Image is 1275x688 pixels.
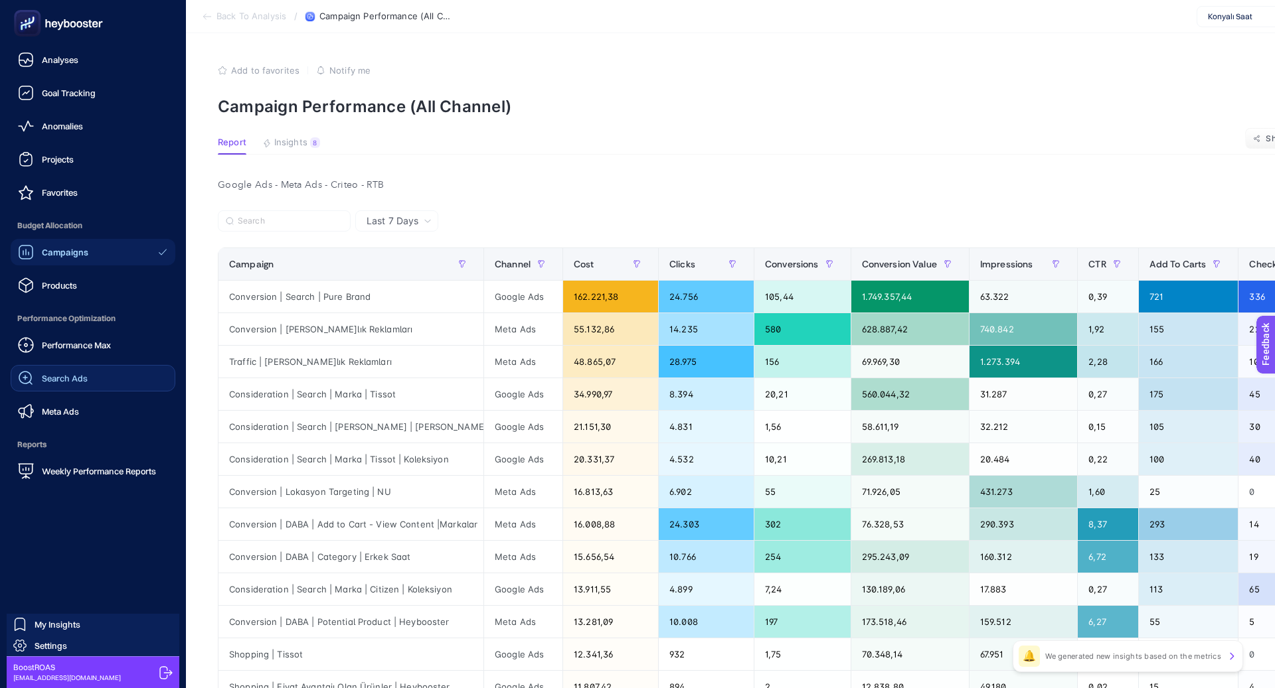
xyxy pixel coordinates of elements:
[42,154,74,165] span: Projects
[563,281,658,312] div: 162.221,38
[851,573,969,605] div: 130.189,06
[563,476,658,508] div: 16.813,63
[659,281,754,312] div: 24.756
[754,346,851,378] div: 156
[970,476,1077,508] div: 431.273
[659,606,754,638] div: 10.008
[329,65,371,76] span: Notify me
[574,259,594,269] span: Cost
[11,212,175,239] span: Budget Allocation
[659,638,754,670] div: 932
[1078,281,1138,312] div: 0,39
[42,121,83,131] span: Anomalies
[294,11,297,21] span: /
[659,346,754,378] div: 28.975
[11,398,175,425] a: Meta Ads
[42,340,111,350] span: Performance Max
[851,313,969,345] div: 628.887,42
[11,113,175,139] a: Anomalies
[484,378,562,410] div: Google Ads
[218,443,483,475] div: Consideration | Search | Marka | Tissot | Koleksiyon
[659,378,754,410] div: 8.394
[42,247,88,257] span: Campaigns
[1139,573,1238,605] div: 113
[851,281,969,312] div: 1.749.357,44
[970,281,1077,312] div: 63.322
[659,573,754,605] div: 4.899
[484,476,562,508] div: Meta Ads
[42,373,88,383] span: Search Ads
[563,346,658,378] div: 48.865,07
[229,259,274,269] span: Campaign
[238,216,343,226] input: Search
[35,619,80,630] span: My Insights
[1139,476,1238,508] div: 25
[42,280,77,291] span: Products
[659,443,754,475] div: 4.532
[970,508,1077,540] div: 290.393
[7,635,179,656] a: Settings
[218,606,483,638] div: Conversion | DABA | Potential Product | Heybooster
[754,573,851,605] div: 7,24
[42,406,79,417] span: Meta Ads
[11,46,175,73] a: Analyses
[484,573,562,605] div: Google Ads
[42,187,78,198] span: Favorites
[484,346,562,378] div: Meta Ads
[218,313,483,345] div: Conversion | [PERSON_NAME]lık Reklamları
[970,411,1077,443] div: 32.212
[669,259,695,269] span: Clicks
[218,281,483,312] div: Conversion | Search | Pure Brand
[754,313,851,345] div: 580
[484,606,562,638] div: Meta Ads
[563,378,658,410] div: 34.990,97
[218,476,483,508] div: Conversion | Lokasyon Targeting | NU
[970,346,1077,378] div: 1.273.394
[8,4,50,15] span: Feedback
[754,638,851,670] div: 1,75
[11,431,175,458] span: Reports
[11,146,175,172] a: Projects
[851,508,969,540] div: 76.328,53
[218,346,483,378] div: Traffic | [PERSON_NAME]lık Reklamları
[11,80,175,106] a: Goal Tracking
[659,508,754,540] div: 24.303
[495,259,531,269] span: Channel
[218,65,299,76] button: Add to favorites
[980,259,1033,269] span: Impressions
[1139,638,1238,670] div: 16
[754,476,851,508] div: 55
[11,332,175,358] a: Performance Max
[35,640,67,651] span: Settings
[970,313,1077,345] div: 740.842
[851,378,969,410] div: 560.044,32
[11,272,175,299] a: Products
[1045,651,1221,661] p: We generated new insights based on the metrics
[862,259,937,269] span: Conversion Value
[11,239,175,265] a: Campaigns
[218,508,483,540] div: Conversion | DABA | Add to Cart - View Content |Markalar
[1139,411,1238,443] div: 105
[218,638,483,670] div: Shopping | Tissot
[563,508,658,540] div: 16.008,88
[563,573,658,605] div: 13.911,55
[484,508,562,540] div: Meta Ads
[851,346,969,378] div: 69.969,30
[659,411,754,443] div: 4.831
[1139,378,1238,410] div: 175
[754,378,851,410] div: 20,21
[754,606,851,638] div: 197
[42,466,156,476] span: Weekly Performance Reports
[218,411,483,443] div: Consideration | Search | [PERSON_NAME] | [PERSON_NAME]
[851,476,969,508] div: 71.926,05
[659,313,754,345] div: 14.235
[754,541,851,573] div: 254
[1139,443,1238,475] div: 100
[7,614,179,635] a: My Insights
[851,606,969,638] div: 173.518,46
[1139,346,1238,378] div: 166
[659,476,754,508] div: 6.902
[1078,443,1138,475] div: 0,22
[970,573,1077,605] div: 17.883
[13,673,121,683] span: [EMAIL_ADDRESS][DOMAIN_NAME]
